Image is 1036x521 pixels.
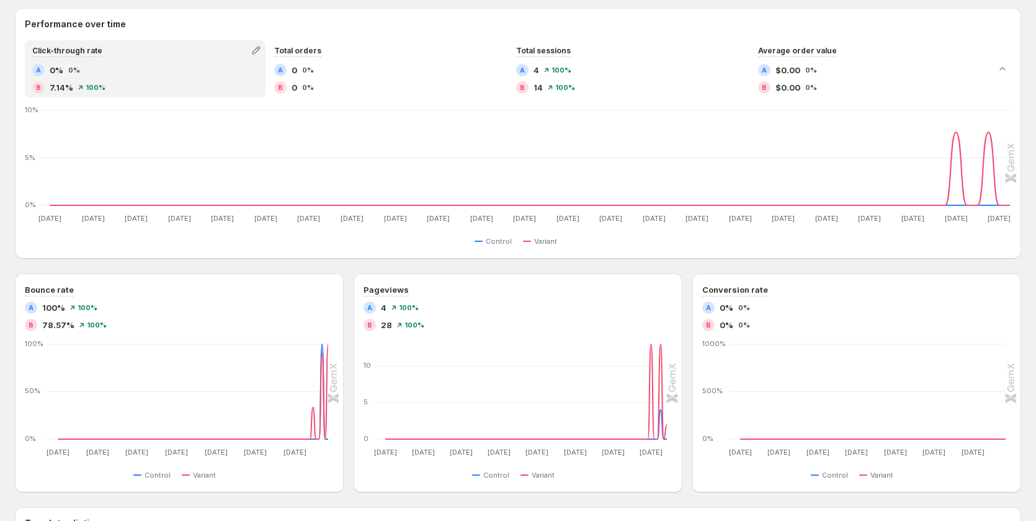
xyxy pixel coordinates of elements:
[364,434,368,443] text: 0
[168,214,191,223] text: [DATE]
[470,214,493,223] text: [DATE]
[772,214,795,223] text: [DATE]
[994,60,1011,78] button: Collapse chart
[125,214,148,223] text: [DATE]
[292,64,297,76] span: 0
[404,321,424,329] span: 100%
[297,214,320,223] text: [DATE]
[706,304,711,311] h2: A
[374,448,397,456] text: [DATE]
[126,448,149,456] text: [DATE]
[278,84,283,91] h2: B
[551,66,571,74] span: 100%
[520,468,560,483] button: Variant
[68,66,80,74] span: 0%
[488,448,511,456] text: [DATE]
[762,84,767,91] h2: B
[364,361,371,370] text: 10
[50,81,73,94] span: 7.14%
[412,448,435,456] text: [DATE]
[534,236,557,246] span: Variant
[42,319,74,331] span: 78.57%
[738,321,750,329] span: 0%
[602,448,625,456] text: [DATE]
[25,339,43,348] text: 100%
[364,398,368,406] text: 5
[556,214,579,223] text: [DATE]
[523,234,562,249] button: Variant
[274,46,321,55] span: Total orders
[962,448,985,456] text: [DATE]
[599,214,622,223] text: [DATE]
[78,304,97,311] span: 100%
[50,64,63,76] span: 0%
[845,448,868,456] text: [DATE]
[884,448,907,456] text: [DATE]
[520,84,525,91] h2: B
[205,448,228,456] text: [DATE]
[520,66,525,74] h2: A
[450,448,473,456] text: [DATE]
[193,470,216,480] span: Variant
[38,214,61,223] text: [DATE]
[36,66,41,74] h2: A
[25,105,38,114] text: 10%
[811,468,853,483] button: Control
[384,214,407,223] text: [DATE]
[182,468,221,483] button: Variant
[822,470,848,480] span: Control
[729,214,752,223] text: [DATE]
[302,66,314,74] span: 0%
[486,236,512,246] span: Control
[302,84,314,91] span: 0%
[806,448,829,456] text: [DATE]
[381,301,386,314] span: 4
[133,468,176,483] button: Control
[367,321,372,329] h2: B
[87,321,107,329] span: 100%
[284,448,306,456] text: [DATE]
[211,214,234,223] text: [DATE]
[534,64,539,76] span: 4
[145,470,171,480] span: Control
[640,448,663,456] text: [DATE]
[720,319,733,331] span: 0%
[86,84,105,91] span: 100%
[564,448,587,456] text: [DATE]
[341,214,364,223] text: [DATE]
[526,448,549,456] text: [DATE]
[25,387,40,396] text: 50%
[381,319,392,331] span: 28
[762,66,767,74] h2: A
[805,66,817,74] span: 0%
[532,470,555,480] span: Variant
[472,468,514,483] button: Control
[643,214,666,223] text: [DATE]
[729,448,752,456] text: [DATE]
[870,470,893,480] span: Variant
[775,81,800,94] span: $0.00
[702,434,713,443] text: 0%
[292,81,297,94] span: 0
[513,214,536,223] text: [DATE]
[702,387,723,396] text: 500%
[815,214,838,223] text: [DATE]
[42,301,65,314] span: 100%
[945,214,968,223] text: [DATE]
[685,214,708,223] text: [DATE]
[25,200,36,209] text: 0%
[25,153,35,162] text: 5%
[25,434,36,443] text: 0%
[775,64,800,76] span: $0.00
[706,321,711,329] h2: B
[767,448,790,456] text: [DATE]
[534,81,543,94] span: 14
[29,321,33,329] h2: B
[988,214,1011,223] text: [DATE]
[859,468,898,483] button: Variant
[805,84,817,91] span: 0%
[82,214,105,223] text: [DATE]
[399,304,419,311] span: 100%
[244,448,267,456] text: [DATE]
[427,214,450,223] text: [DATE]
